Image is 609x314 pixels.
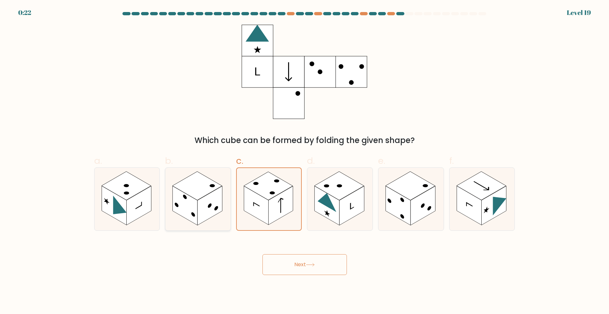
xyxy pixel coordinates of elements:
[165,154,173,167] span: b.
[307,154,315,167] span: d.
[262,254,347,275] button: Next
[567,8,591,18] div: Level 19
[449,154,454,167] span: f.
[98,135,511,146] div: Which cube can be formed by folding the given shape?
[236,154,243,167] span: c.
[94,154,102,167] span: a.
[378,154,385,167] span: e.
[18,8,31,18] div: 0:22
